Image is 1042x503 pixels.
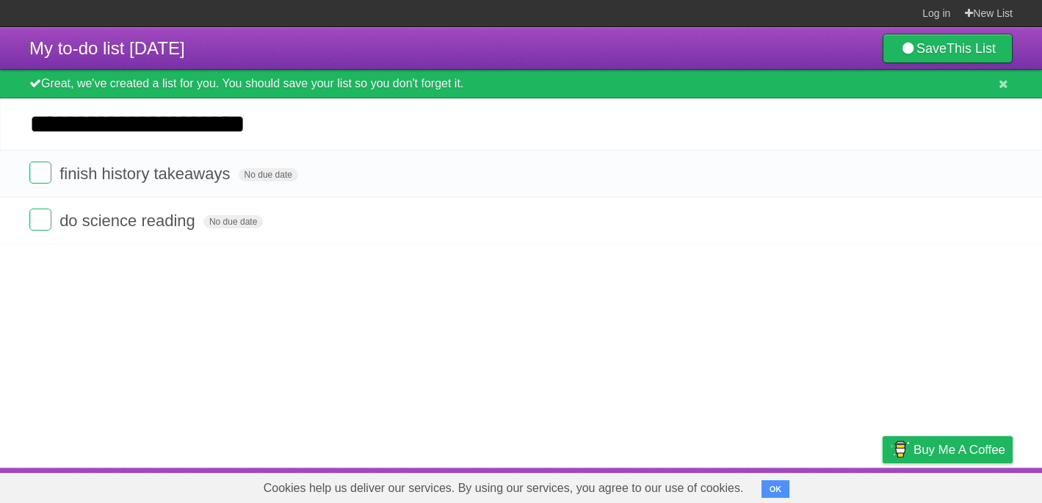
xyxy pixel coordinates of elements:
[913,437,1005,463] span: Buy me a coffee
[920,471,1013,499] a: Suggest a feature
[864,471,902,499] a: Privacy
[814,471,846,499] a: Terms
[29,38,185,58] span: My to-do list [DATE]
[890,437,910,462] img: Buy me a coffee
[59,211,199,230] span: do science reading
[761,480,790,498] button: OK
[29,162,51,184] label: Done
[59,164,234,183] span: finish history takeaways
[203,215,263,228] span: No due date
[249,474,759,503] span: Cookies help us deliver our services. By using our services, you agree to our use of cookies.
[29,209,51,231] label: Done
[687,471,718,499] a: About
[736,471,795,499] a: Developers
[883,436,1013,463] a: Buy me a coffee
[947,41,996,56] b: This List
[883,34,1013,63] a: SaveThis List
[239,168,298,181] span: No due date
